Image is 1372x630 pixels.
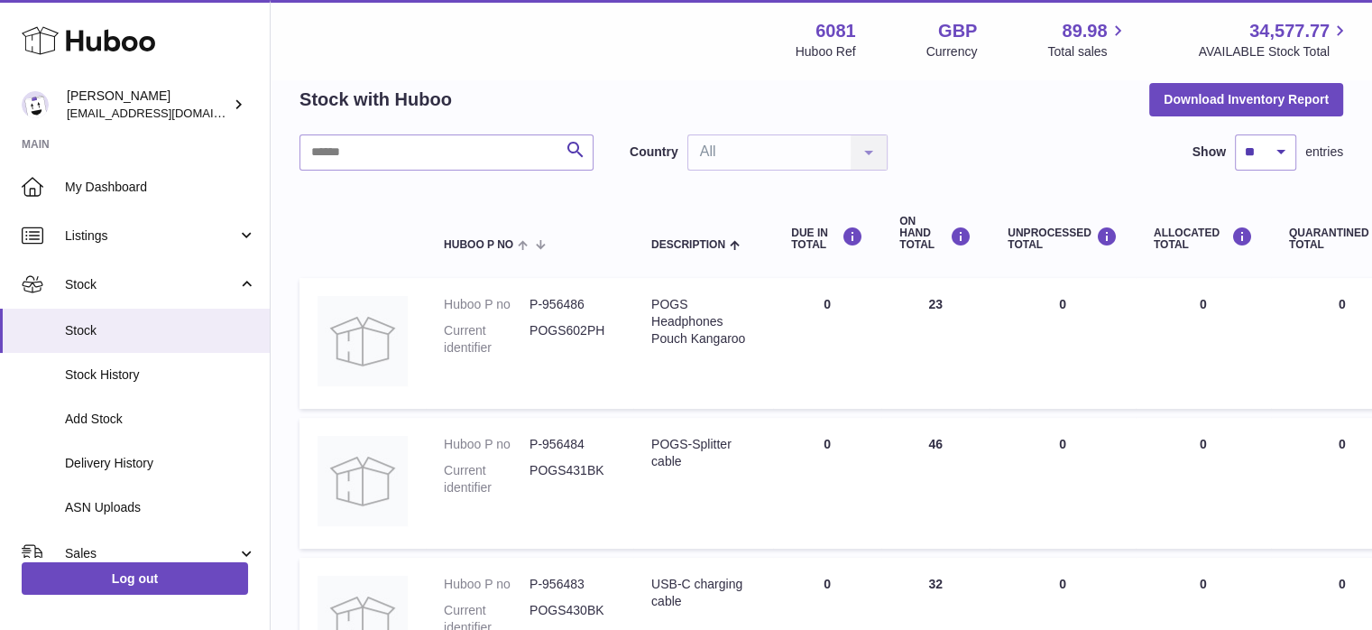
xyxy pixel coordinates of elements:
img: product image [318,436,408,526]
dt: Current identifier [444,322,529,357]
span: entries [1305,144,1343,161]
div: Huboo Ref [796,43,856,60]
strong: 6081 [815,19,856,43]
td: 0 [990,278,1136,409]
span: Stock [65,322,256,339]
span: Delivery History [65,455,256,472]
div: UNPROCESSED Total [1008,227,1118,251]
td: 0 [990,418,1136,549]
div: Currency [926,43,978,60]
span: 89.98 [1062,19,1107,43]
td: 0 [1136,278,1271,409]
span: Huboo P no [444,239,513,251]
td: 23 [881,278,990,409]
a: 89.98 Total sales [1047,19,1128,60]
dd: POGS431BK [529,462,615,496]
strong: GBP [938,19,977,43]
img: hello@pogsheadphones.com [22,91,49,118]
div: POGS-Splitter cable [651,436,755,470]
dt: Huboo P no [444,296,529,313]
span: Stock History [65,366,256,384]
div: USB-C charging cable [651,576,755,610]
div: ALLOCATED Total [1154,227,1253,251]
td: 46 [881,418,990,549]
dd: POGS602PH [529,322,615,357]
dt: Huboo P no [444,576,529,593]
span: Stock [65,276,237,293]
div: [PERSON_NAME] [67,88,229,122]
label: Country [630,144,678,161]
img: product image [318,296,408,386]
span: 0 [1339,297,1346,311]
a: Log out [22,562,248,595]
span: Total sales [1047,43,1128,60]
button: Download Inventory Report [1149,83,1343,116]
span: 34,577.77 [1249,19,1330,43]
dd: P-956484 [529,436,615,453]
div: DUE IN TOTAL [791,227,863,251]
div: POGS Headphones Pouch Kangaroo [651,296,755,347]
td: 0 [773,418,881,549]
span: [EMAIL_ADDRESS][DOMAIN_NAME] [67,106,265,120]
dt: Current identifier [444,462,529,496]
span: 0 [1339,577,1346,591]
label: Show [1192,144,1226,161]
h2: Stock with Huboo [299,88,452,112]
span: 0 [1339,437,1346,451]
span: Add Stock [65,411,256,428]
td: 0 [1136,418,1271,549]
span: AVAILABLE Stock Total [1198,43,1350,60]
span: ASN Uploads [65,499,256,516]
span: My Dashboard [65,179,256,196]
td: 0 [773,278,881,409]
a: 34,577.77 AVAILABLE Stock Total [1198,19,1350,60]
dt: Huboo P no [444,436,529,453]
span: Description [651,239,725,251]
dd: P-956486 [529,296,615,313]
span: Sales [65,545,237,562]
div: ON HAND Total [899,216,971,252]
span: Listings [65,227,237,245]
dd: P-956483 [529,576,615,593]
